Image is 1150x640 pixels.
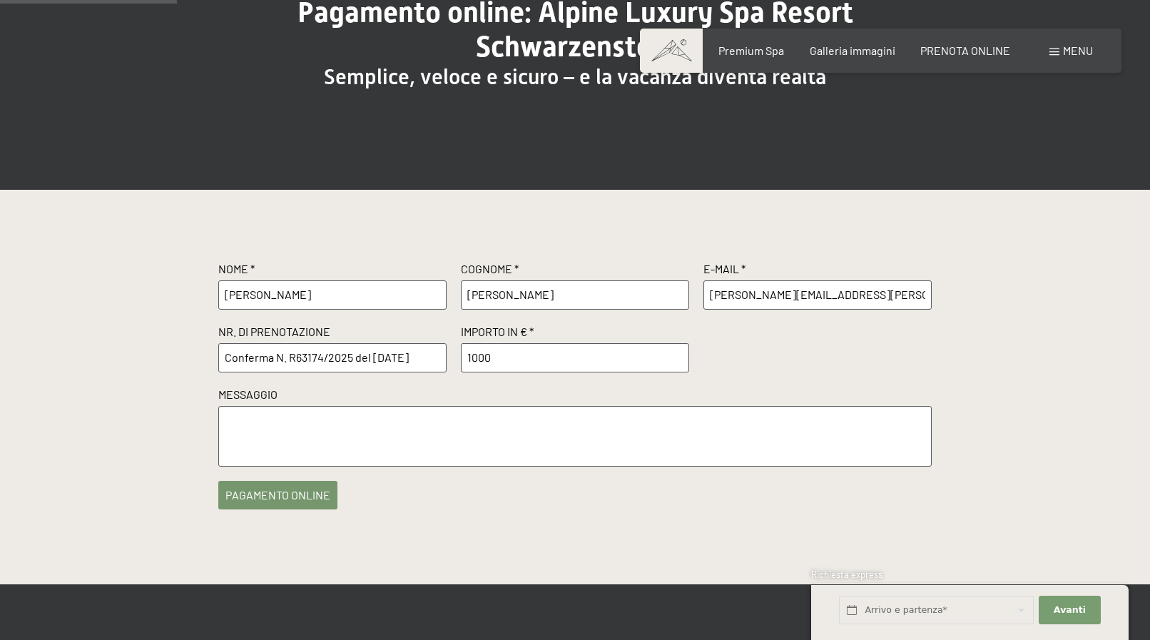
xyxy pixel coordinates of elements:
[810,44,895,57] a: Galleria immagini
[1063,44,1093,57] span: Menu
[218,261,447,280] label: Nome *
[920,44,1010,57] a: PRENOTA ONLINE
[461,261,689,280] label: Cognome *
[703,261,932,280] label: E-Mail *
[218,324,447,343] label: Nr. di prenotazione
[218,387,932,406] label: Messaggio
[324,64,826,89] span: Semplice, veloce e sicuro – e la vacanza diventa realtà
[461,324,689,343] label: Importo in € *
[218,481,337,509] button: pagamento online
[811,569,882,580] span: Richiesta express
[718,44,784,57] a: Premium Spa
[1054,604,1086,616] span: Avanti
[1039,596,1100,625] button: Avanti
